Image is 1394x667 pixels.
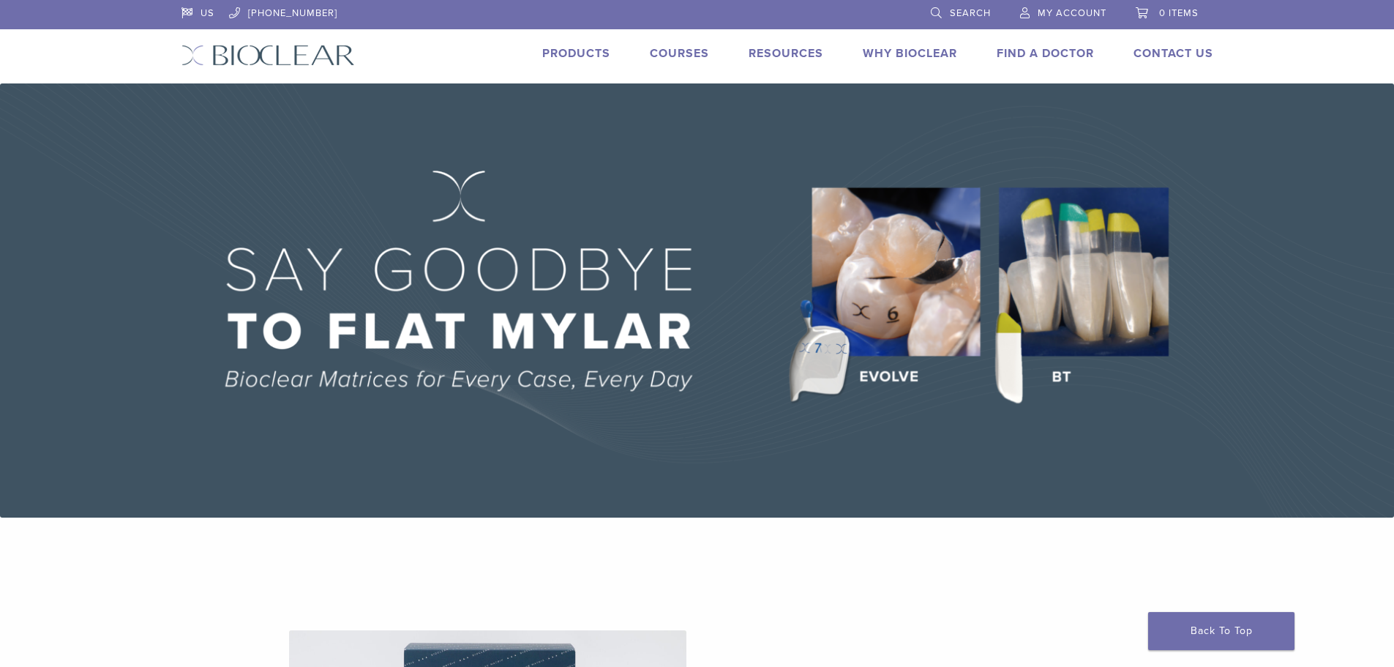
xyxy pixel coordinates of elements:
[1148,612,1294,650] a: Back To Top
[1159,7,1199,19] span: 0 items
[1133,46,1213,61] a: Contact Us
[650,46,709,61] a: Courses
[542,46,610,61] a: Products
[950,7,991,19] span: Search
[1038,7,1106,19] span: My Account
[181,45,355,66] img: Bioclear
[749,46,823,61] a: Resources
[863,46,957,61] a: Why Bioclear
[997,46,1094,61] a: Find A Doctor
